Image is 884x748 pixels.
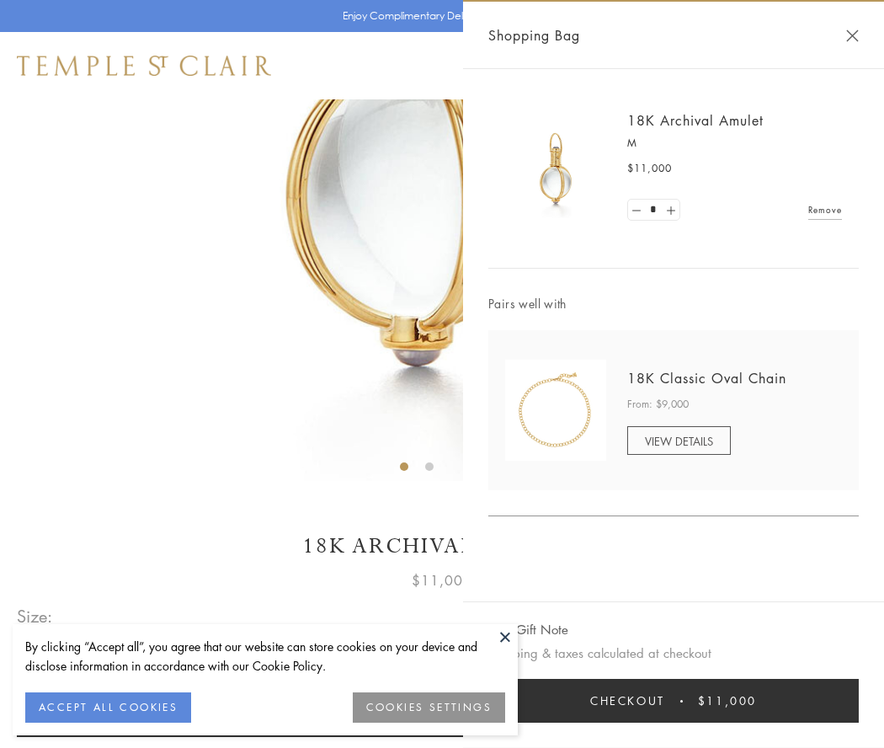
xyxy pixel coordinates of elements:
[343,8,534,24] p: Enjoy Complimentary Delivery & Returns
[17,532,867,561] h1: 18K Archival Amulet
[627,426,731,455] a: VIEW DETAILS
[488,24,580,46] span: Shopping Bag
[25,692,191,723] button: ACCEPT ALL COOKIES
[505,118,606,219] img: 18K Archival Amulet
[17,56,271,76] img: Temple St. Clair
[645,433,713,449] span: VIEW DETAILS
[488,294,859,313] span: Pairs well with
[662,200,679,221] a: Set quantity to 2
[353,692,505,723] button: COOKIES SETTINGS
[628,200,645,221] a: Set quantity to 0
[505,360,606,461] img: N88865-OV18
[627,135,842,152] p: M
[25,637,505,676] div: By clicking “Accept all”, you agree that our website can store cookies on your device and disclos...
[846,29,859,42] button: Close Shopping Bag
[488,619,568,640] button: Add Gift Note
[627,369,786,387] a: 18K Classic Oval Chain
[808,200,842,219] a: Remove
[590,692,665,710] span: Checkout
[17,602,54,630] span: Size:
[488,643,859,664] p: Shipping & taxes calculated at checkout
[488,679,859,723] button: Checkout $11,000
[627,160,672,177] span: $11,000
[627,396,689,413] span: From: $9,000
[412,569,472,591] span: $11,000
[698,692,757,710] span: $11,000
[627,111,764,130] a: 18K Archival Amulet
